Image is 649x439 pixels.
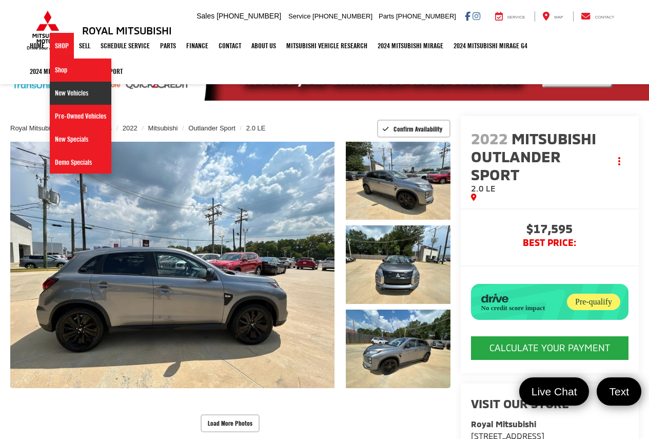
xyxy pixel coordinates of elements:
[377,120,450,138] button: Confirm Availability
[471,129,508,147] span: 2022
[611,152,628,170] button: Actions
[396,12,456,20] span: [PHONE_NUMBER]
[25,10,71,50] img: Mitsubishi
[246,124,266,132] a: 2.0 LE
[394,125,442,133] span: Confirm Availability
[554,15,563,20] span: Map
[471,238,628,248] span: BEST PRICE:
[345,309,451,389] img: 2022 Mitsubishi Outlander Sport 2.0 LE
[471,183,496,193] span: 2.0 LE
[346,142,450,220] a: Expand Photo 1
[188,124,235,132] a: Outlander Sport
[448,33,533,59] a: 2024 Mitsubishi Mirage G4
[201,414,260,432] button: Load More Photos
[507,15,525,20] span: Service
[471,129,596,183] span: Mitsubishi Outlander Sport
[346,310,450,388] a: Expand Photo 3
[288,12,310,20] span: Service
[519,377,589,406] a: Live Chat
[487,11,533,22] a: Service
[148,124,178,132] a: Mitsubishi
[10,142,335,388] a: Expand Photo 0
[82,25,172,36] h3: Royal Mitsubishi
[181,33,213,59] a: Finance
[50,59,111,82] a: Shop
[25,59,128,84] a: 2024 Mitsubishi Outlander SPORT
[595,15,614,20] span: Contact
[372,33,448,59] a: 2024 Mitsubishi Mirage
[597,377,641,406] a: Text
[345,141,451,221] img: 2022 Mitsubishi Outlander Sport 2.0 LE
[535,11,571,22] a: Map
[246,33,281,59] a: About Us
[345,225,451,305] img: 2022 Mitsubishi Outlander Sport 2.0 LE
[7,141,338,389] img: 2022 Mitsubishi Outlander Sport 2.0 LE
[123,124,137,132] a: 2022
[346,225,450,304] a: Expand Photo 2
[25,33,50,59] a: Home
[618,157,620,165] span: dropdown dots
[95,33,155,59] a: Schedule Service: Opens in a new tab
[604,385,634,398] span: Text
[526,385,582,398] span: Live Chat
[50,33,74,59] a: Shop
[50,105,111,128] a: Pre-Owned Vehicles
[471,419,536,429] strong: Royal Mitsubishi
[465,12,470,20] a: Facebook: Click to visit our Facebook page
[471,397,628,410] h2: Visit our Store
[312,12,372,20] span: [PHONE_NUMBER]
[573,11,622,22] a: Contact
[10,124,59,132] a: Royal Mitsubishi
[379,12,394,20] span: Parts
[155,33,181,59] a: Parts: Opens in a new tab
[473,12,480,20] a: Instagram: Click to visit our Instagram page
[50,151,111,174] a: Demo Specials
[471,336,628,360] : CALCULATE YOUR PAYMENT
[74,33,95,59] a: Sell
[213,33,246,59] a: Contact
[217,12,281,20] span: [PHONE_NUMBER]
[50,128,111,151] a: New Specials
[281,33,372,59] a: Mitsubishi Vehicle Research
[196,12,214,20] span: Sales
[471,222,628,238] span: $17,595
[50,82,111,105] a: New Vehicles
